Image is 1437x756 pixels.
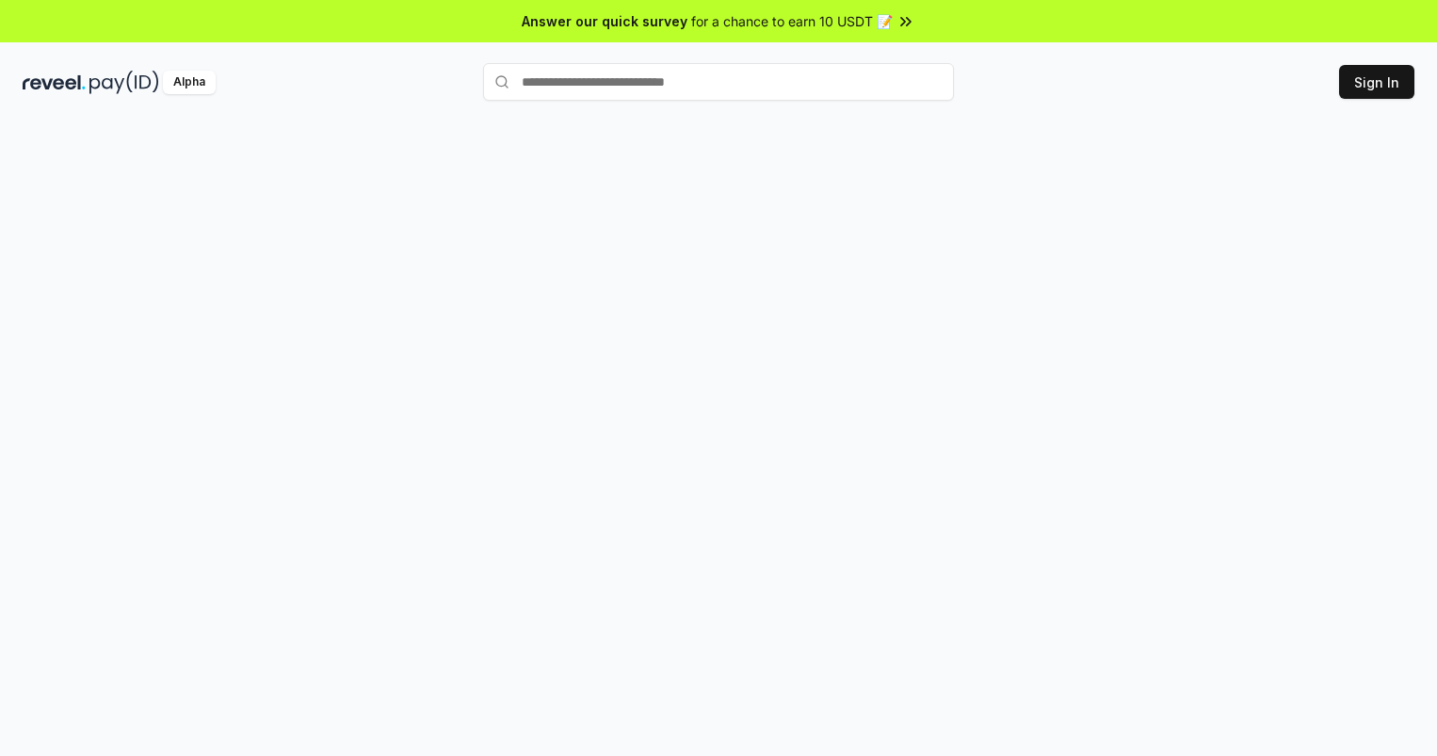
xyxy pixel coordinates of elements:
button: Sign In [1339,65,1414,99]
img: reveel_dark [23,71,86,94]
img: pay_id [89,71,159,94]
div: Alpha [163,71,216,94]
span: for a chance to earn 10 USDT 📝 [691,11,893,31]
span: Answer our quick survey [522,11,687,31]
